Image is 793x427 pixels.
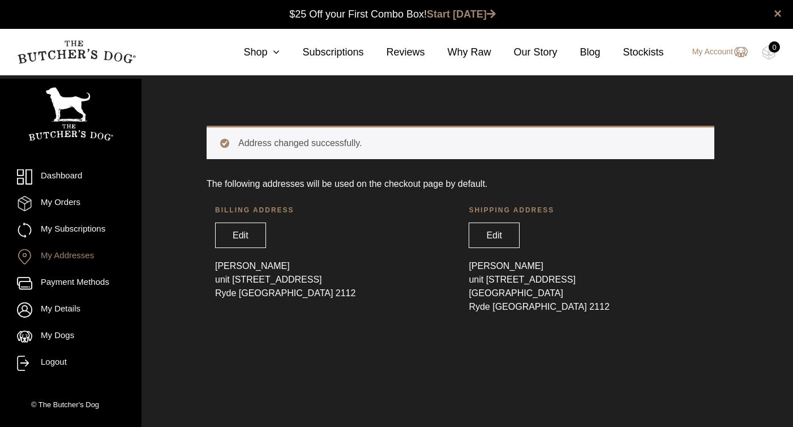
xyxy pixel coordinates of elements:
img: TBD_Portrait_Logo_White.png [28,87,113,141]
a: Logout [17,356,125,371]
a: Reviews [363,45,425,60]
a: Shop [221,45,280,60]
a: Dashboard [17,169,125,185]
p: The following addresses will be used on the checkout page by default. [207,177,714,191]
a: Subscriptions [280,45,363,60]
div: Address changed successfully. [207,126,714,159]
a: Edit [469,223,520,248]
a: close [774,7,782,20]
a: Blog [558,45,601,60]
a: My Details [17,302,125,318]
a: Edit [215,223,266,248]
div: 0 [769,41,780,53]
a: My Dogs [17,329,125,344]
a: Stockists [601,45,664,60]
h3: Billing address [215,204,452,216]
address: [PERSON_NAME] unit [STREET_ADDRESS] Ryde [GEOGRAPHIC_DATA] 2112 [215,259,452,300]
a: Our Story [491,45,558,60]
a: My Subscriptions [17,223,125,238]
h3: Shipping address [469,204,705,216]
a: Payment Methods [17,276,125,291]
img: TBD_Cart-Empty.png [762,45,776,60]
a: Start [DATE] [427,8,496,20]
a: My Account [681,45,748,59]
a: Why Raw [425,45,491,60]
a: My Addresses [17,249,125,264]
a: My Orders [17,196,125,211]
address: [PERSON_NAME] unit [STREET_ADDRESS] [GEOGRAPHIC_DATA] Ryde [GEOGRAPHIC_DATA] 2112 [469,259,705,314]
